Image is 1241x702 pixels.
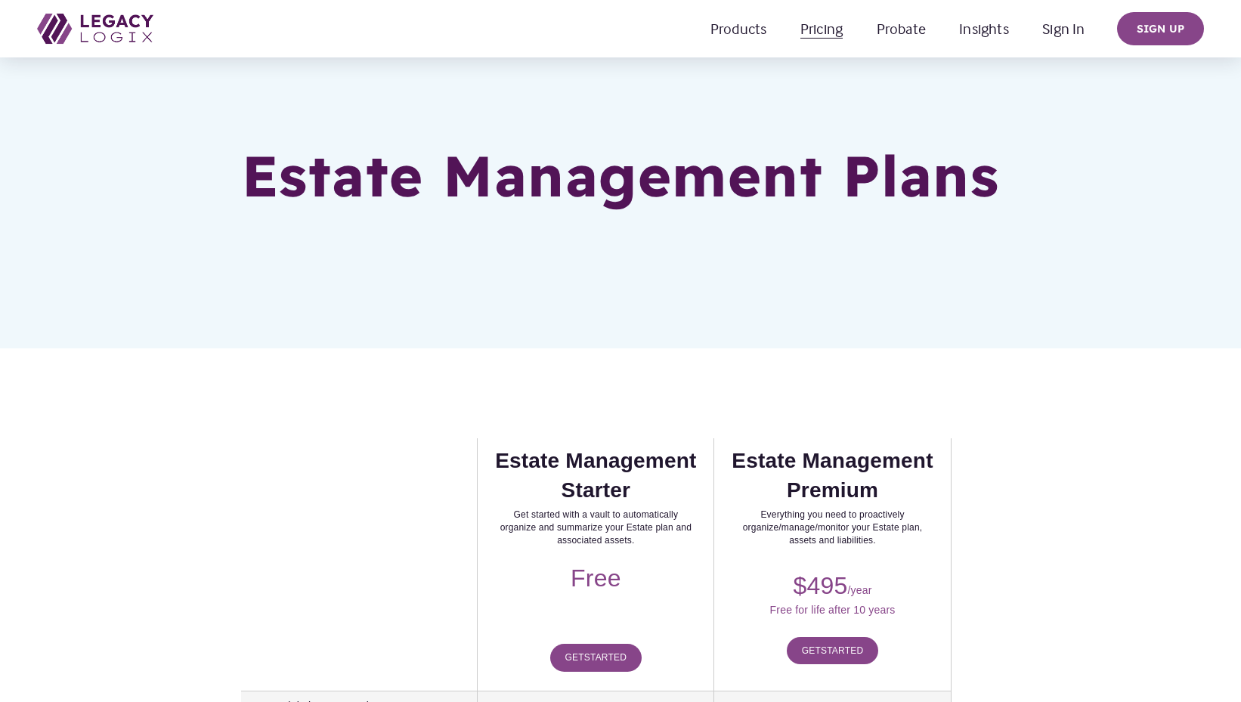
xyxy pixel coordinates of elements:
[1117,12,1203,45] a: Sign up
[787,637,879,665] a: GetStarted
[184,144,1057,209] h1: Estate Management Plans
[714,438,951,558] th: Estate Management Premium
[710,16,767,42] a: folder dropdown
[500,509,692,546] span: Get started with a vault to automatically organize and summarize your Estate plan and associated ...
[959,16,1009,42] a: Insights
[478,438,714,558] th: Estate Management Starter
[743,509,923,546] span: Everything you need to proactively organize/manage/monitor your Estate plan, assets and liabilities.
[821,645,863,656] span: Started
[1042,16,1085,42] a: Sign In
[793,572,847,599] span: $495
[877,16,926,42] a: Probate
[550,644,642,672] a: GetStarted
[710,17,767,40] span: Products
[571,564,621,592] span: Free
[37,14,153,44] img: Legacy Logix
[800,16,843,42] a: folder dropdown
[800,17,843,40] span: Pricing
[726,569,939,617] div: /year Free for life after 10 years
[584,652,627,663] span: Started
